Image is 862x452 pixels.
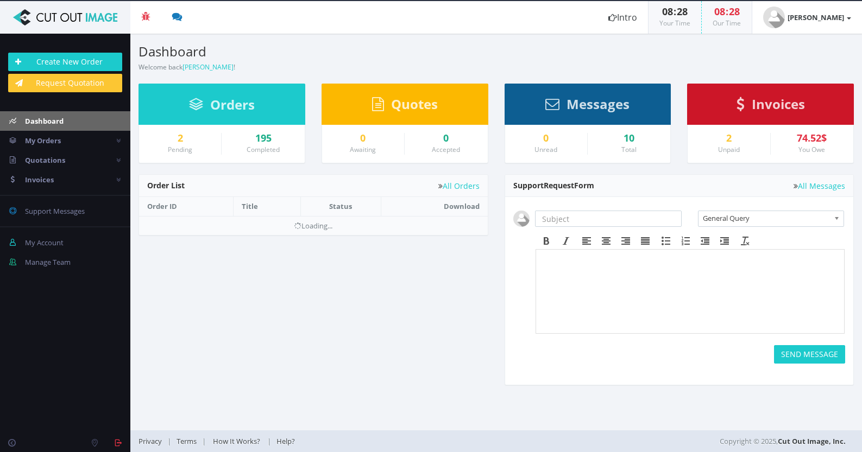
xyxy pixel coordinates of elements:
div: 10 [596,133,662,144]
span: Support Form [513,180,594,190]
span: My Account [25,238,64,247]
iframe: Rich Text Area. Press ALT-F9 for menu. Press ALT-F10 for toolbar. Press ALT-0 for help [536,250,845,333]
img: user_default.jpg [763,7,785,28]
a: How It Works? [206,436,267,446]
a: Cut Out Image, Inc. [778,436,846,446]
a: Orders [189,102,255,112]
th: Title [234,197,301,216]
input: Subject [535,211,682,227]
span: Orders [210,96,255,113]
div: Bullet list [656,234,676,248]
span: 08 [714,5,725,18]
small: Unpaid [718,145,740,154]
small: Our Time [713,18,741,28]
span: General Query [703,211,829,225]
th: Download [381,197,488,216]
a: Terms [171,436,202,446]
img: Cut Out Image [8,9,122,26]
small: Completed [247,145,280,154]
div: Align center [596,234,616,248]
a: Privacy [139,436,167,446]
th: Order ID [139,197,234,216]
small: Unread [534,145,557,154]
div: Justify [636,234,655,248]
div: Clear formatting [735,234,755,248]
div: 74.52$ [779,133,845,144]
span: 28 [729,5,740,18]
span: Messages [567,95,630,113]
img: user_default.jpg [513,211,530,227]
small: Your Time [659,18,690,28]
a: 0 [513,133,579,144]
a: 195 [230,133,296,144]
small: Pending [168,145,192,154]
td: Loading... [139,216,488,235]
a: All Orders [438,182,480,190]
h3: Dashboard [139,44,488,59]
div: Increase indent [715,234,734,248]
span: Copyright © 2025, [720,436,846,447]
a: All Messages [794,182,845,190]
button: SEND MESSAGE [774,345,845,364]
small: Accepted [432,145,460,154]
small: Welcome back ! [139,62,235,72]
small: Awaiting [350,145,376,154]
a: 0 [413,133,479,144]
a: Create New Order [8,53,122,71]
strong: [PERSON_NAME] [788,12,844,22]
a: Quotes [372,101,438,111]
span: 08 [662,5,673,18]
a: [PERSON_NAME] [183,62,234,72]
th: Status [300,197,381,216]
div: Italic [556,234,576,248]
a: Request Quotation [8,74,122,92]
a: Help? [271,436,300,446]
span: Request [544,180,574,190]
div: Bold [537,234,556,248]
a: 0 [330,133,396,144]
span: Manage Team [25,257,71,267]
span: Quotations [25,155,65,165]
span: Dashboard [25,116,64,126]
div: Align left [577,234,596,248]
a: Invoices [737,101,805,111]
div: Decrease indent [695,234,715,248]
span: Support Messages [25,206,85,216]
span: How It Works? [213,436,260,446]
div: Align right [616,234,636,248]
span: : [673,5,677,18]
div: | | | [139,430,615,452]
div: Numbered list [676,234,695,248]
span: 28 [677,5,688,18]
small: Total [621,145,637,154]
span: My Orders [25,136,61,145]
span: Quotes [391,95,438,113]
a: [PERSON_NAME] [752,1,862,34]
a: Messages [545,101,630,111]
a: 2 [696,133,762,144]
span: Invoices [25,175,54,184]
span: : [725,5,729,18]
span: Order List [147,180,185,190]
a: 2 [147,133,213,144]
small: You Owe [798,145,825,154]
span: Invoices [752,95,805,113]
a: Intro [597,1,648,34]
